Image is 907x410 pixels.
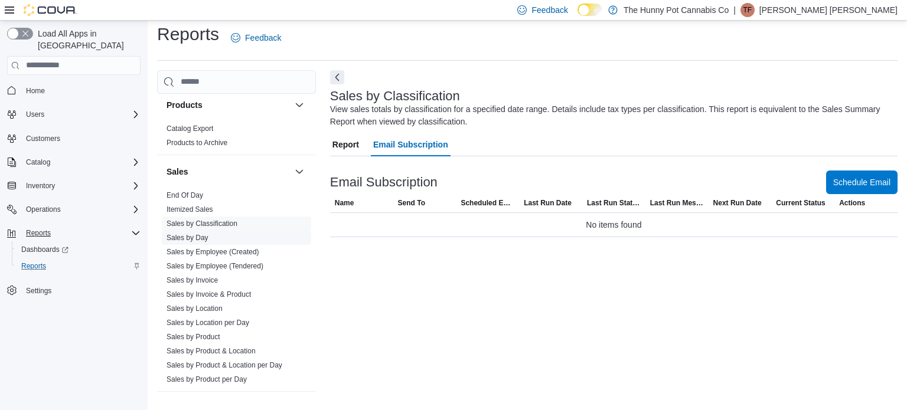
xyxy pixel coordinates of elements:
[33,28,141,51] span: Load All Apps in [GEOGRAPHIC_DATA]
[839,198,865,208] span: Actions
[292,98,306,112] button: Products
[332,133,359,156] span: Report
[167,304,223,313] span: Sales by Location
[157,122,316,155] div: Products
[26,181,55,191] span: Inventory
[21,261,46,271] span: Reports
[2,82,145,99] button: Home
[21,179,60,193] button: Inventory
[21,245,68,254] span: Dashboards
[2,178,145,194] button: Inventory
[833,176,890,188] span: Schedule Email
[167,234,208,242] a: Sales by Day
[21,179,141,193] span: Inventory
[826,170,898,194] button: Schedule Email
[167,290,251,299] span: Sales by Invoice & Product
[740,3,755,17] div: Tom Fortes Resende
[245,32,281,44] span: Feedback
[26,205,61,214] span: Operations
[21,155,141,169] span: Catalog
[373,133,448,156] span: Email Subscription
[167,304,223,313] a: Sales by Location
[531,4,567,16] span: Feedback
[167,99,290,111] button: Products
[21,131,141,146] span: Customers
[26,286,51,296] span: Settings
[2,201,145,218] button: Operations
[167,219,237,228] a: Sales by Classification
[167,191,203,199] a: End Of Day
[167,166,188,178] h3: Sales
[167,219,237,228] span: Sales by Classification
[586,218,641,232] span: No items found
[2,225,145,241] button: Reports
[26,110,44,119] span: Users
[17,242,73,257] a: Dashboards
[713,198,762,208] span: Next Run Date
[167,375,247,383] a: Sales by Product per Day
[167,233,208,242] span: Sales by Day
[21,226,56,240] button: Reports
[157,22,219,46] h1: Reports
[26,228,51,238] span: Reports
[21,107,141,122] span: Users
[167,375,247,384] span: Sales by Product per Day
[292,165,306,179] button: Sales
[21,132,65,146] a: Customers
[167,138,227,147] span: Products to Archive
[167,318,249,327] span: Sales by Location per Day
[167,361,282,369] a: Sales by Product & Location per Day
[21,226,141,240] span: Reports
[330,103,892,128] div: View sales totals by classification for a specified date range. Details include tax types per cla...
[21,202,141,217] span: Operations
[167,332,220,342] span: Sales by Product
[26,134,60,143] span: Customers
[7,77,141,330] nav: Complex example
[21,283,141,297] span: Settings
[776,198,825,208] span: Current Status
[167,276,218,284] a: Sales by Invoice
[578,4,602,16] input: Dark Mode
[26,86,45,96] span: Home
[733,3,736,17] p: |
[21,83,141,98] span: Home
[624,3,729,17] p: The Hunny Pot Cannabis Co
[2,130,145,147] button: Customers
[461,198,514,208] span: Scheduled Emails
[167,139,227,147] a: Products to Archive
[330,89,460,103] h3: Sales by Classification
[21,155,55,169] button: Catalog
[167,319,249,327] a: Sales by Location per Day
[167,333,220,341] a: Sales by Product
[167,205,213,214] span: Itemized Sales
[398,198,425,208] span: Send To
[167,205,213,214] a: Itemized Sales
[167,124,213,133] a: Catalog Export
[157,188,316,391] div: Sales
[587,198,641,208] span: Last Run Status
[17,259,141,273] span: Reports
[759,3,898,17] p: [PERSON_NAME] [PERSON_NAME]
[21,202,66,217] button: Operations
[167,347,256,355] a: Sales by Product & Location
[26,158,50,167] span: Catalog
[12,258,145,274] button: Reports
[335,198,354,208] span: Name
[167,248,259,256] a: Sales by Employee (Created)
[167,166,290,178] button: Sales
[330,70,344,84] button: Next
[167,99,203,111] h3: Products
[226,26,286,50] a: Feedback
[17,242,141,257] span: Dashboards
[167,262,263,270] a: Sales by Employee (Tendered)
[17,259,51,273] a: Reports
[2,106,145,123] button: Users
[167,124,213,133] span: Catalog Export
[24,4,77,16] img: Cova
[167,290,251,299] a: Sales by Invoice & Product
